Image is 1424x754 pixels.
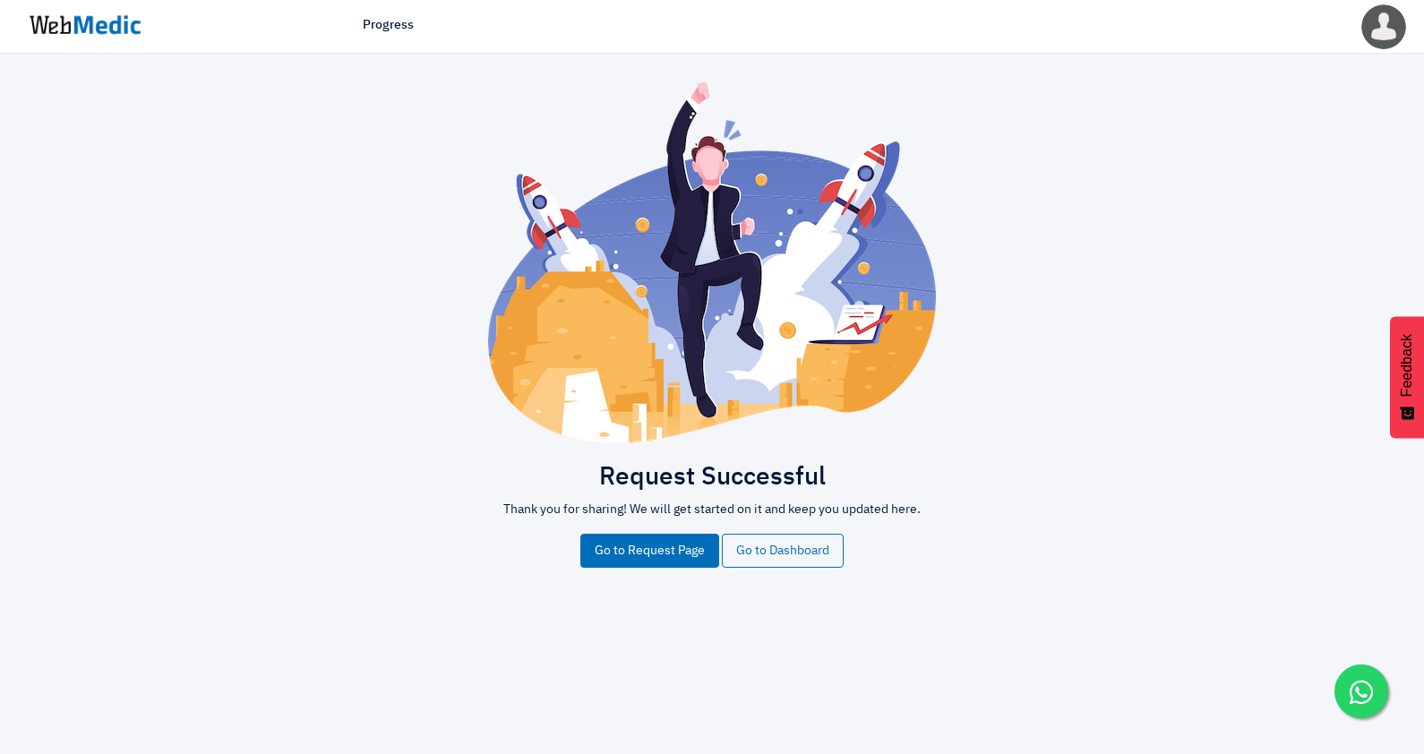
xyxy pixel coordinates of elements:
[722,534,844,568] a: Go to Dashboard
[202,501,1222,519] p: Thank you for sharing! We will get started on it and keep you updated here.
[580,534,719,568] a: Go to Request Page
[1390,316,1424,438] button: Feedback - Show survey
[202,462,1222,493] h2: Request Successful
[488,81,936,443] img: success.png
[363,16,414,35] a: Progress
[1399,334,1415,397] span: Feedback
